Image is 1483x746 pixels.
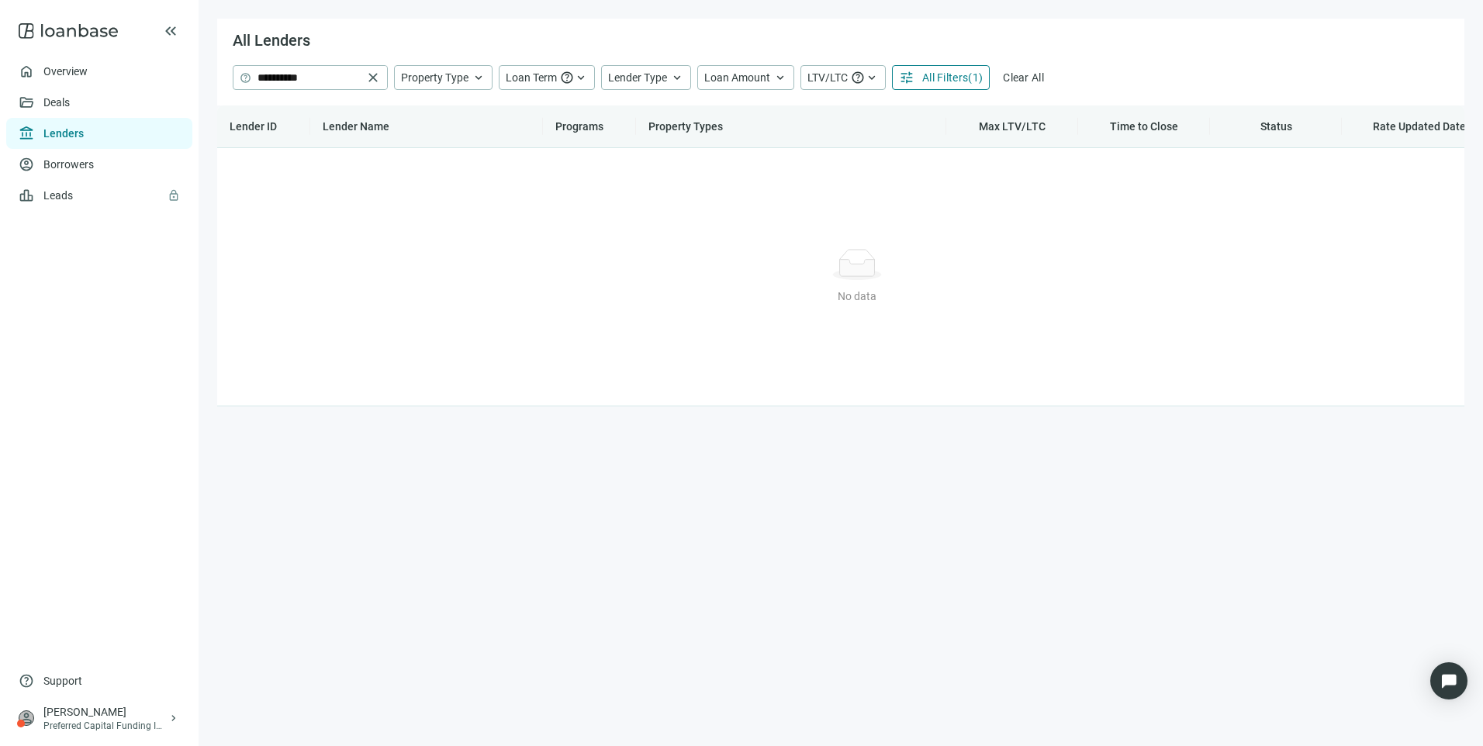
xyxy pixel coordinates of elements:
span: Status [1260,120,1292,133]
a: Deals [43,96,70,109]
span: Property Types [648,120,723,133]
span: LTV/LTC [807,71,848,84]
span: Rate Updated Date [1373,120,1466,133]
span: keyboard_arrow_right [168,712,180,724]
span: help [560,71,574,85]
span: Property Type [401,71,468,84]
a: Borrowers [43,158,94,171]
span: close [365,70,381,85]
button: Clear All [996,65,1051,90]
span: All Filters [922,71,968,84]
a: Lenders [43,127,84,140]
span: keyboard_arrow_up [865,71,879,85]
a: Overview [43,65,88,78]
span: help [851,71,865,85]
div: Open Intercom Messenger [1430,662,1467,699]
span: Loan Amount [704,71,770,84]
span: keyboard_arrow_up [472,71,486,85]
div: [PERSON_NAME] [43,704,168,720]
span: Lender Name [323,120,389,133]
button: tuneAll Filters(1) [892,65,990,90]
span: keyboard_arrow_up [574,71,588,85]
span: Support [43,673,82,689]
span: Lender Type [608,71,667,84]
span: All Lenders [233,31,310,50]
span: help [19,673,34,689]
span: keyboard_arrow_up [670,71,684,85]
div: Preferred Capital Funding INC. [43,720,168,732]
span: Programs [555,120,603,133]
span: Clear All [1003,71,1044,84]
span: keyboard_arrow_up [773,71,787,85]
span: person [19,710,34,726]
span: Time to Close [1110,120,1178,133]
span: lock [168,189,180,202]
button: keyboard_double_arrow_left [161,22,180,40]
span: help [240,72,251,84]
span: ( 1 ) [968,71,983,84]
div: No data [832,288,882,305]
span: Max LTV/LTC [979,120,1046,133]
span: Lender ID [230,120,277,133]
span: Loan Term [506,71,557,84]
span: tune [899,70,914,85]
